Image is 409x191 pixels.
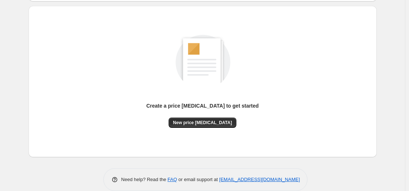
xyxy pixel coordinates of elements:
[219,177,300,182] a: [EMAIL_ADDRESS][DOMAIN_NAME]
[146,102,259,109] p: Create a price [MEDICAL_DATA] to get started
[177,177,219,182] span: or email support at
[173,120,232,126] span: New price [MEDICAL_DATA]
[167,177,177,182] a: FAQ
[121,177,168,182] span: Need help? Read the
[169,118,236,128] button: New price [MEDICAL_DATA]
